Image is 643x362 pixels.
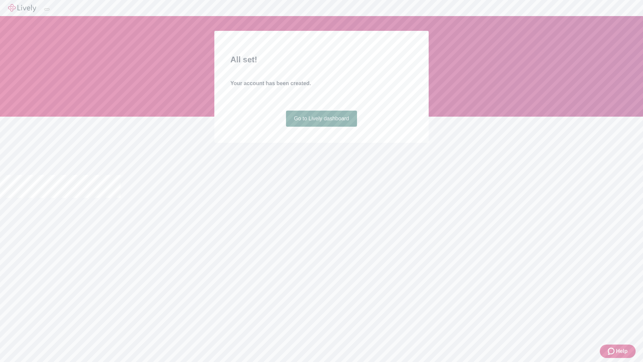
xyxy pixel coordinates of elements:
[616,347,628,355] span: Help
[8,4,36,12] img: Lively
[44,8,50,10] button: Log out
[230,54,413,66] h2: All set!
[230,79,413,87] h4: Your account has been created.
[600,345,636,358] button: Zendesk support iconHelp
[286,111,357,127] a: Go to Lively dashboard
[608,347,616,355] svg: Zendesk support icon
